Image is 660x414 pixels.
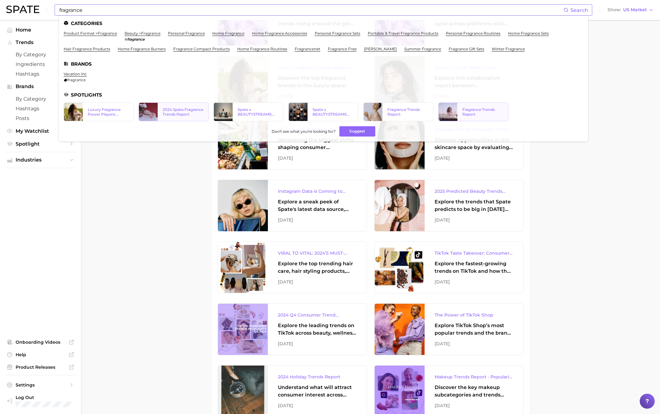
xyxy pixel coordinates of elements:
div: Spate x BEAUTYSTREAMS: Fragrance Brands & Gestures [238,107,278,117]
a: product format >fragrance [64,31,117,36]
span: Brands [16,84,66,89]
span: Don't see what you're looking for? [272,129,336,134]
a: winter fragrance [492,47,525,51]
a: Instagram Data is Coming to SpateExplore a sneak peek of Spate's latest data source, Instagram, t... [218,180,367,232]
div: Explore the top trending hair care, hair styling products, and hair colors driving the TikTok hai... [278,260,357,275]
div: Discover the key makeup subcategories and trends driving top year-over-year increase according to... [435,384,513,399]
a: Skincare Trends Decoded: What's Popular According to Google Search & TikTokDiscover opportunities... [374,118,524,170]
div: 2024 Holiday Trends Report [278,373,357,381]
span: fragrance [67,77,86,82]
a: Posts [5,113,76,123]
button: Suggest [339,126,375,137]
a: Settings [5,380,76,390]
a: personal fragrance sets [315,31,360,36]
button: Trends [5,38,76,47]
a: My Watchlist [5,126,76,136]
a: fragrance free [328,47,357,51]
div: [DATE] [278,402,357,409]
a: 2025 Food & Beverage Trends: The Biggest Trends According to TikTok & Google SearchUncovering the... [218,118,367,170]
span: Hashtags [16,106,66,112]
a: VIRAL TO VITAL: 2024’S MUST-KNOW HAIR TRENDS ON TIKTOKExplore the top trending hair care, hair st... [218,242,367,293]
a: fragrancenet [295,47,320,51]
a: Help [5,350,76,359]
span: Settings [16,382,66,388]
a: 2024 Spate Fragrance Trends Report [139,102,209,121]
div: The Power of TikTok Shop [435,311,513,319]
a: home fragrance burners [118,47,166,51]
a: home fragrance sets [508,31,549,36]
div: [DATE] [435,402,513,409]
a: Spotlight [5,139,76,149]
div: [DATE] [435,154,513,162]
span: Hashtags [16,71,66,77]
li: Spotlights [64,92,583,97]
div: [DATE] [435,216,513,224]
a: fragrance compact products [173,47,230,51]
span: Search [570,7,588,13]
a: personal fragrance [168,31,205,36]
a: personal fragrance routines [446,31,500,36]
div: [DATE] [278,278,357,286]
a: beauty >fragrance [125,31,160,36]
a: [PERSON_NAME] [364,47,397,51]
a: hair fragrance products [64,47,110,51]
div: VIRAL TO VITAL: 2024’S MUST-KNOW HAIR TRENDS ON TIKTOK [278,249,357,257]
span: Trends [16,40,66,45]
a: Log out. Currently logged in with e-mail sabrina.hasbanian@tatcha.com. [5,393,76,409]
span: by Category [16,96,66,102]
div: Makeup Trends Report - Popularity Index [435,373,513,381]
div: 2024 Spate Fragrance Trends Report [163,107,203,117]
a: vacation inc [64,72,87,76]
div: Instagram Data is Coming to Spate [278,187,357,195]
div: Luxury Fragrance Power Players: Consumers’ Brand Favorites [88,107,128,117]
span: Home [16,27,66,33]
a: fragrance gift sets [449,47,484,51]
div: Fragrance Trends Report [462,107,503,117]
a: TikTok Taste Takeover: Consumers' Favorite FlavorsExplore the fastest-growing trends on TikTok an... [374,242,524,293]
div: [DATE] [278,154,357,162]
span: US Market [623,8,647,12]
a: Spate x BEAUTYSTREAMS: Fragrance Market Overview [288,102,358,121]
a: portable & travel fragrance products [368,31,438,36]
a: Hashtags [5,69,76,79]
div: [DATE] [435,340,513,347]
a: by Category [5,50,76,59]
div: [DATE] [278,216,357,224]
span: Onboarding Videos [16,339,66,345]
div: Discover opportunities in the skincare space by evaluating the face product and face concerns dri... [435,136,513,151]
div: Explore TikTok Shop’s most popular trends and the brands dominating the social commerce platform. [435,322,513,337]
div: [DATE] [278,340,357,347]
span: Product Releases [16,364,66,370]
div: Understand what will attract consumer interest across beauty, wellness, and food & beverage this ... [278,384,357,399]
a: 2024 Q4 Consumer Trend Highlights (TikTok)Explore the leading trends on TikTok across beauty, wel... [218,303,367,355]
a: home fragrance [212,31,244,36]
a: Onboarding Videos [5,337,76,347]
a: by Category [5,94,76,104]
em: fragrance [127,37,145,42]
div: Explore a sneak peek of Spate's latest data source, Instagram, through this spotlight report. [278,198,357,213]
a: Spate x BEAUTYSTREAMS: Fragrance Brands & Gestures [214,102,283,121]
span: Posts [16,115,66,121]
div: Explore the fastest-growing trends on TikTok and how they reveal consumers' growing preferences. [435,260,513,275]
img: SPATE [6,6,39,13]
a: Hashtags [5,104,76,113]
li: Brands [64,61,583,67]
span: Ingredients [16,61,66,67]
a: home fragrance accessories [252,31,307,36]
a: summer fragrance [404,47,441,51]
span: # [125,37,127,42]
span: Help [16,352,66,357]
span: My Watchlist [16,128,66,134]
div: Spate x BEAUTYSTREAMS: Fragrance Market Overview [313,107,353,117]
div: 2025 Predicted Beauty Trends Report [435,187,513,195]
button: Brands [5,82,76,91]
a: 2025 Predicted Beauty Trends ReportExplore the trends that Spate predicts to be big in [DATE] acr... [374,180,524,232]
span: Industries [16,157,66,163]
a: Ingredients [5,59,76,69]
div: 2024 Q4 Consumer Trend Highlights (TikTok) [278,311,357,319]
span: Log Out [16,395,85,400]
div: Uncovering the biggest shifts shaping consumer preferences. [278,136,357,151]
a: Fragrance Trends Report [438,102,508,121]
button: Industries [5,155,76,165]
div: Explore the trends that Spate predicts to be big in [DATE] across the skin, hair, makeup, body, a... [435,198,513,213]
